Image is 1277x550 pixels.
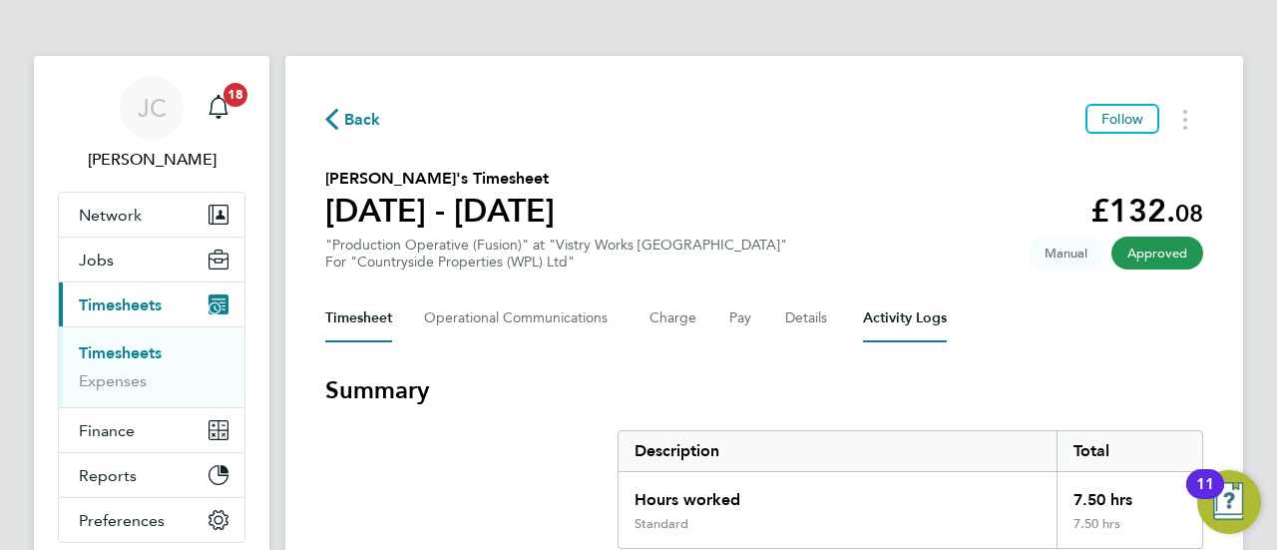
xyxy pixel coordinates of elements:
[424,294,618,342] button: Operational Communications
[59,498,244,542] button: Preferences
[79,511,165,530] span: Preferences
[1101,110,1143,128] span: Follow
[325,191,555,231] h1: [DATE] - [DATE]
[138,95,167,121] span: JC
[325,254,787,271] div: For "Countryside Properties (WPL) Ltd"
[1090,192,1203,230] app-decimal: £132.
[223,83,247,107] span: 18
[79,295,162,314] span: Timesheets
[59,408,244,452] button: Finance
[59,282,244,326] button: Timesheets
[1057,431,1202,471] div: Total
[79,343,162,362] a: Timesheets
[59,193,244,237] button: Network
[325,294,392,342] button: Timesheet
[1197,470,1261,534] button: Open Resource Center, 11 new notifications
[325,107,381,132] button: Back
[325,237,787,271] div: "Production Operative (Fusion)" at "Vistry Works [GEOGRAPHIC_DATA]"
[785,294,831,342] button: Details
[344,108,381,132] span: Back
[1057,516,1202,548] div: 7.50 hrs
[59,326,244,407] div: Timesheets
[59,238,244,281] button: Jobs
[863,294,947,342] button: Activity Logs
[79,371,147,390] a: Expenses
[79,421,135,440] span: Finance
[58,76,245,172] a: JC[PERSON_NAME]
[79,466,137,485] span: Reports
[1029,237,1103,270] span: This timesheet was manually created.
[79,251,114,270] span: Jobs
[1111,237,1203,270] span: This timesheet has been approved.
[325,167,555,191] h2: [PERSON_NAME]'s Timesheet
[1167,104,1203,135] button: Timesheets Menu
[325,374,1203,406] h3: Summary
[1196,484,1214,510] div: 11
[1085,104,1159,134] button: Follow
[59,453,244,497] button: Reports
[619,472,1057,516] div: Hours worked
[635,516,688,532] div: Standard
[1057,472,1202,516] div: 7.50 hrs
[58,148,245,172] span: Jodene Collis-Smith
[199,76,238,140] a: 18
[619,431,1057,471] div: Description
[1175,199,1203,228] span: 08
[618,430,1203,549] div: Summary
[79,206,142,225] span: Network
[649,294,697,342] button: Charge
[729,294,753,342] button: Pay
